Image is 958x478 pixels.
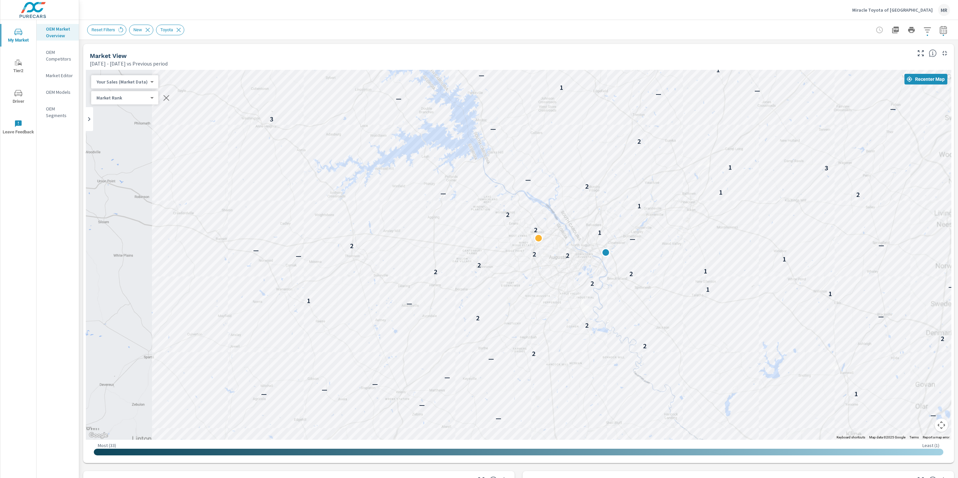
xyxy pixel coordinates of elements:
p: 2 [534,226,538,234]
h5: Market View [90,52,127,59]
p: 2 [506,211,510,219]
div: OEM Competitors [37,47,79,64]
p: — [754,86,760,94]
div: Market Editor [37,71,79,80]
p: 1 [719,188,722,196]
p: 1 [782,255,786,263]
p: 2 [566,251,569,259]
p: Most ( 33 ) [98,442,116,448]
span: Find the biggest opportunities in your market for your inventory. Understand by postal code where... [929,49,937,57]
p: 2 [637,137,641,145]
p: — [253,246,259,254]
p: 1 [704,267,707,275]
p: 2 [585,321,589,329]
p: — [878,241,884,249]
p: 1 [854,390,858,398]
p: OEM Competitors [46,49,74,62]
p: — [630,235,635,243]
button: Map camera controls [935,418,948,432]
p: — [948,283,954,291]
p: — [930,411,936,419]
p: 1 [598,229,601,237]
div: OEM Market Overview [37,24,79,41]
span: Driver [2,89,34,105]
div: New [129,25,153,35]
button: "Export Report to PDF" [889,23,902,37]
p: Market Editor [46,72,74,79]
p: OEM Models [46,89,74,95]
p: — [322,386,327,394]
p: 1 [706,285,710,293]
p: — [419,401,425,409]
a: Terms (opens in new tab) [909,435,919,439]
p: — [444,373,450,381]
p: Your Sales (Market Data) [96,79,148,85]
img: Google [87,431,109,440]
a: Report a map error [923,435,949,439]
p: 2 [532,350,536,358]
p: 1 [637,202,641,210]
p: 1 [828,290,832,298]
button: Select Date Range [937,23,950,37]
button: Apply Filters [921,23,934,37]
p: — [890,105,896,113]
span: Toyota [156,27,177,32]
p: 3 [270,115,273,123]
span: Recenter Map [907,76,945,82]
p: — [406,299,412,307]
button: Keyboard shortcuts [837,435,865,440]
p: 1 [728,163,732,171]
p: — [490,125,496,133]
p: — [525,176,531,184]
span: My Market [2,28,34,44]
p: 2 [476,314,480,322]
span: Reset Filters [87,27,119,32]
p: 2 [941,335,944,343]
p: 1 [716,66,720,74]
div: OEM Segments [37,104,79,120]
p: 2 [585,182,589,190]
p: [DATE] - [DATE] vs Previous period [90,60,168,68]
p: — [496,414,501,422]
p: — [878,312,884,320]
button: Recenter Map [904,74,947,84]
p: — [261,390,267,398]
p: — [296,252,301,260]
div: Your Sales (Market Data) [91,79,153,85]
p: 1 [307,297,310,305]
p: Least ( 1 ) [922,442,939,448]
a: Open this area in Google Maps (opens a new window) [87,431,109,440]
div: Toyota [156,25,184,35]
p: — [396,94,401,102]
p: Miracle Toyota of [GEOGRAPHIC_DATA] [852,7,933,13]
div: nav menu [0,20,36,142]
p: — [440,189,446,197]
p: 2 [856,191,860,199]
span: Tier2 [2,59,34,75]
div: Your Sales (Market Data) [91,95,153,101]
p: 3 [825,164,828,172]
p: OEM Segments [46,105,74,119]
p: OEM Market Overview [46,26,74,39]
p: 2 [590,279,594,287]
span: New [129,27,146,32]
button: Make Fullscreen [915,48,926,59]
p: — [229,438,235,446]
div: OEM Models [37,87,79,97]
p: — [372,380,378,388]
span: Leave Feedback [2,120,34,136]
p: Market Rank [96,95,148,101]
p: 2 [434,268,437,276]
p: 2 [533,250,536,258]
button: Print Report [905,23,918,37]
button: Minimize Widget [939,48,950,59]
p: 2 [629,270,633,278]
p: 2 [477,261,481,269]
div: MR [938,4,950,16]
div: Reset Filters [87,25,126,35]
p: 2 [350,242,354,250]
span: Map data ©2025 Google [869,435,905,439]
p: — [656,90,661,98]
p: — [488,355,494,363]
p: 1 [559,83,563,91]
